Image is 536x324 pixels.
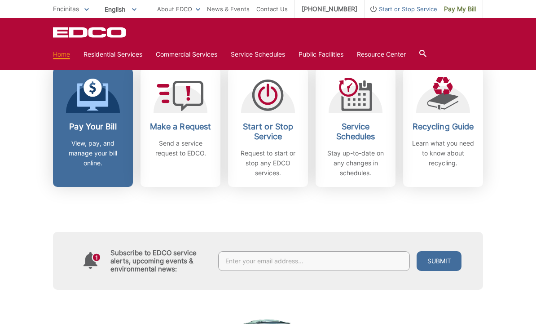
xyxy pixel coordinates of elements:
a: News & Events [207,4,250,14]
a: Service Schedules [231,49,285,59]
a: EDCD logo. Return to the homepage. [53,27,127,38]
span: Pay My Bill [444,4,476,14]
a: Commercial Services [156,49,217,59]
span: Encinitas [53,5,79,13]
h2: Make a Request [147,122,214,132]
h2: Start or Stop Service [235,122,301,142]
input: Enter your email address... [218,251,410,271]
a: Public Facilities [299,49,343,59]
a: Resource Center [357,49,406,59]
span: English [98,2,143,17]
a: Residential Services [83,49,142,59]
p: Request to start or stop any EDCO services. [235,148,301,178]
a: Service Schedules Stay up-to-date on any changes in schedules. [316,68,395,187]
a: Recycling Guide Learn what you need to know about recycling. [403,68,483,187]
a: About EDCO [157,4,200,14]
h2: Recycling Guide [410,122,476,132]
h4: Subscribe to EDCO service alerts, upcoming events & environmental news: [110,249,209,273]
a: Pay Your Bill View, pay, and manage your bill online. [53,68,133,187]
a: Home [53,49,70,59]
p: View, pay, and manage your bill online. [60,138,126,168]
p: Send a service request to EDCO. [147,138,214,158]
p: Stay up-to-date on any changes in schedules. [322,148,389,178]
button: Submit [417,251,461,271]
a: Contact Us [256,4,288,14]
h2: Service Schedules [322,122,389,142]
a: Make a Request Send a service request to EDCO. [141,68,220,187]
h2: Pay Your Bill [60,122,126,132]
p: Learn what you need to know about recycling. [410,138,476,168]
